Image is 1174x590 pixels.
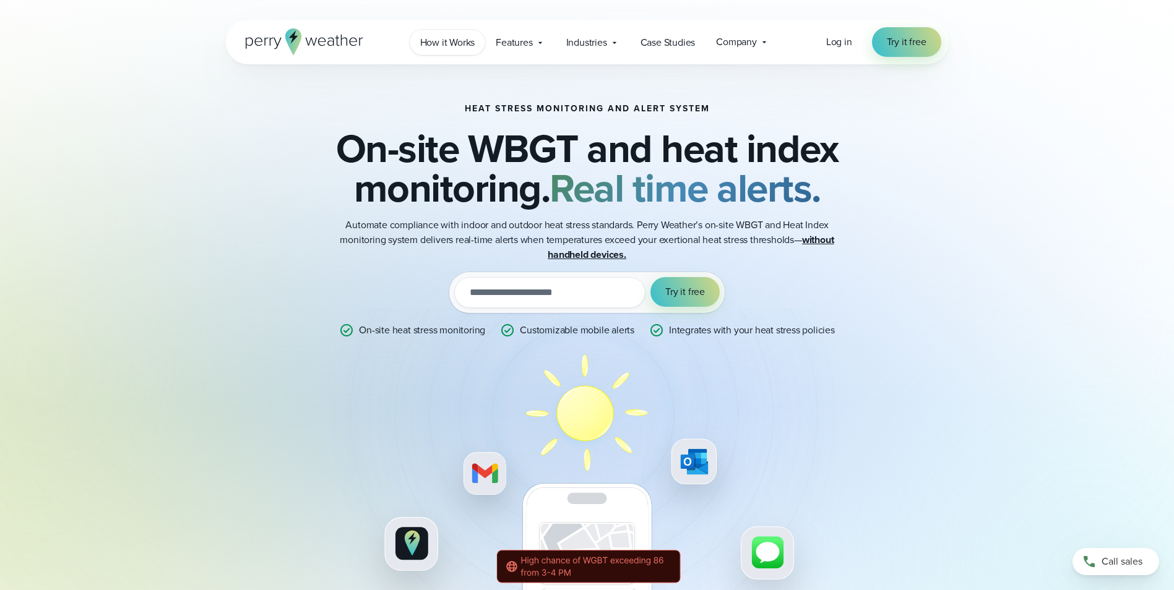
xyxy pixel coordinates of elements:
a: Call sales [1073,548,1159,575]
a: Log in [826,35,852,49]
span: How it Works [420,35,475,50]
span: Features [496,35,532,50]
span: Try it free [887,35,926,49]
strong: Real time alerts. [550,159,821,217]
span: Call sales [1102,554,1142,569]
button: Try it free [650,277,720,307]
p: Customizable mobile alerts [520,323,634,338]
a: Try it free [872,27,941,57]
a: Case Studies [630,30,706,55]
span: Industries [566,35,607,50]
p: On-site heat stress monitoring [359,323,485,338]
h1: Heat Stress Monitoring and Alert System [465,104,710,114]
span: Company [716,35,757,49]
span: Case Studies [641,35,696,50]
span: Try it free [665,284,705,299]
h2: On-site WBGT and heat index monitoring. [288,129,887,208]
p: Integrates with your heat stress policies [669,323,835,338]
a: How it Works [410,30,486,55]
strong: without handheld devices. [548,233,834,262]
p: Automate compliance with indoor and outdoor heat stress standards. Perry Weather’s on-site WBGT a... [340,218,835,262]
